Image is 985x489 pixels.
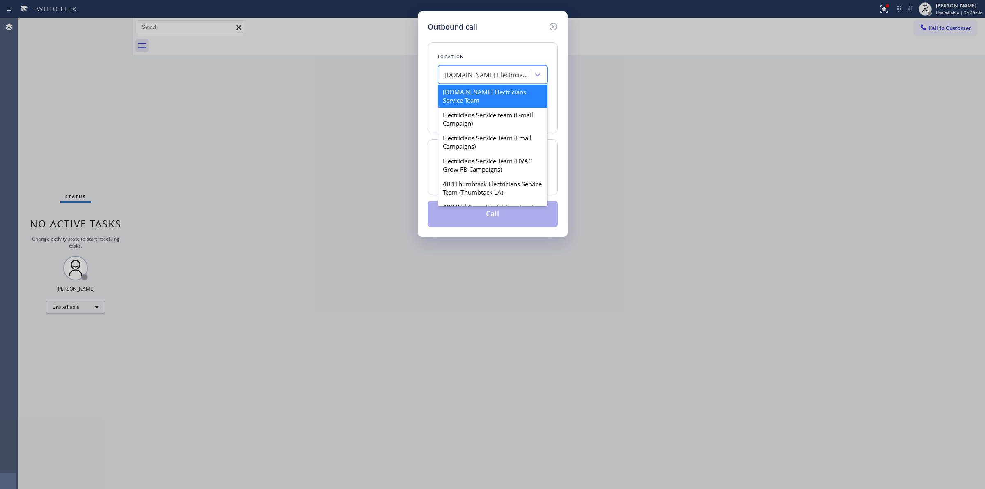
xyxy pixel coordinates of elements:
h5: Outbound call [428,21,477,32]
div: Electricians Service Team (Email Campaigns) [438,131,547,154]
div: Electricians Service team (E-mail Campaign) [438,108,547,131]
div: Location [438,53,547,61]
div: 4B4.Thumbtack Electricians Service Team (Thumbtack LA) [438,177,547,200]
div: [DOMAIN_NAME] Electricians Service Team [438,85,547,108]
button: Call [428,201,558,227]
div: [DOMAIN_NAME] Electricians Service Team [444,70,531,80]
div: Electricians Service Team (HVAC Grow FB Campaigns) [438,154,547,177]
div: 4B8.WebSurge Electricians Service Team (WS) [438,200,547,223]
